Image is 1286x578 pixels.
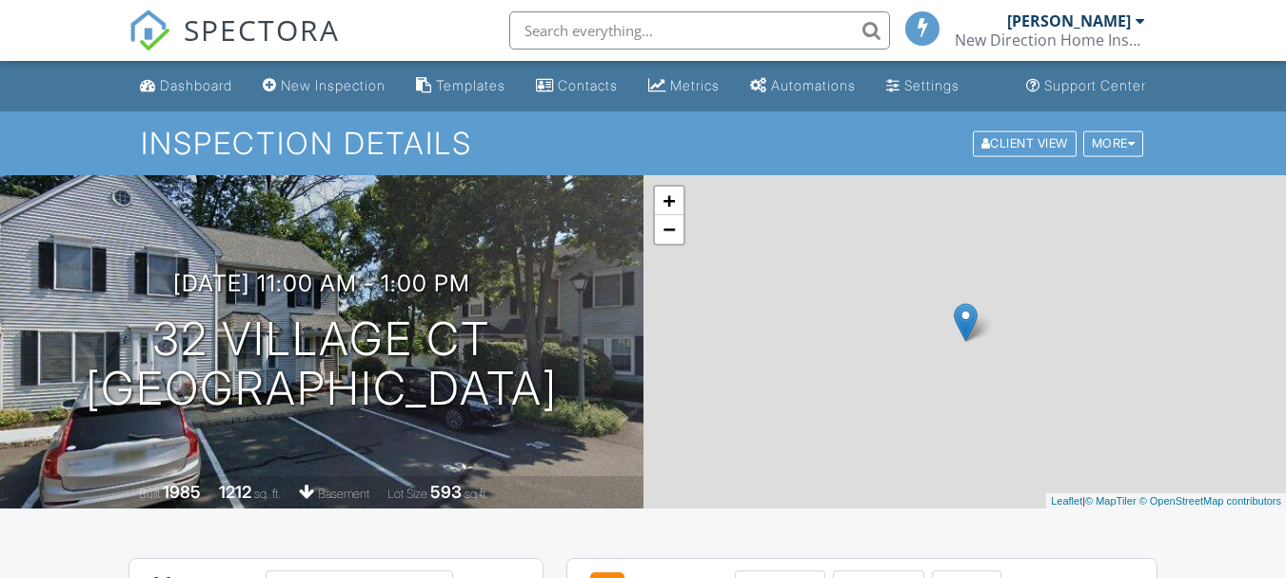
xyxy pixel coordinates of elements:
a: Leaflet [1051,495,1082,507]
div: 1985 [163,482,201,502]
h1: 32 Village Ct [GEOGRAPHIC_DATA] [86,314,558,415]
a: Zoom out [655,215,683,244]
div: Automations [771,77,856,93]
a: Automations (Basic) [742,69,863,104]
a: Zoom in [655,187,683,215]
div: 1212 [219,482,251,502]
div: More [1083,130,1144,156]
div: New Direction Home Inspection LLC [955,30,1145,50]
div: Templates [436,77,505,93]
span: Lot Size [387,487,427,501]
div: Settings [904,77,960,93]
h1: Inspection Details [141,127,1145,160]
span: sq.ft. [465,487,488,501]
img: The Best Home Inspection Software - Spectora [129,10,170,51]
span: SPECTORA [184,10,340,50]
span: basement [318,487,369,501]
div: [PERSON_NAME] [1007,11,1131,30]
span: Built [139,487,160,501]
a: Contacts [528,69,625,104]
a: Settings [879,69,967,104]
span: sq. ft. [254,487,281,501]
a: © MapTiler [1085,495,1137,507]
a: Metrics [641,69,727,104]
div: Support Center [1044,77,1146,93]
div: | [1046,493,1286,509]
a: © OpenStreetMap contributors [1139,495,1281,507]
input: Search everything... [509,11,890,50]
a: Templates [408,69,513,104]
a: New Inspection [255,69,393,104]
h3: [DATE] 11:00 am - 1:00 pm [173,270,470,296]
div: 593 [430,482,462,502]
a: SPECTORA [129,26,340,66]
a: Client View [971,135,1081,149]
div: Metrics [670,77,720,93]
div: Dashboard [160,77,232,93]
a: Support Center [1019,69,1154,104]
a: Dashboard [132,69,240,104]
div: Contacts [558,77,618,93]
div: Client View [973,130,1077,156]
div: New Inspection [281,77,386,93]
